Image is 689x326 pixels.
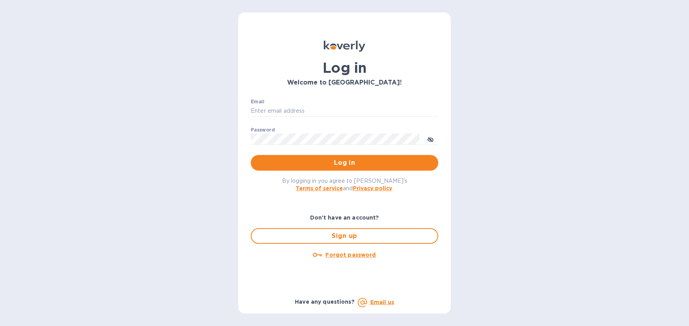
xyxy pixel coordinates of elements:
label: Password [251,128,275,132]
span: By logging in you agree to [PERSON_NAME]'s and . [282,178,407,191]
b: Don't have an account? [310,214,379,221]
button: Log in [251,155,438,171]
h1: Log in [251,59,438,76]
img: Koverly [324,41,365,52]
button: Sign up [251,228,438,244]
input: Enter email address [251,105,438,117]
a: Privacy policy [353,185,392,191]
u: Forgot password [325,252,376,258]
span: Sign up [258,231,431,241]
a: Email us [370,299,394,305]
h3: Welcome to [GEOGRAPHIC_DATA]! [251,79,438,86]
b: Have any questions? [295,299,355,305]
a: Terms of service [296,185,343,191]
label: Email [251,99,264,104]
span: Log in [257,158,432,168]
button: toggle password visibility [423,131,438,147]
